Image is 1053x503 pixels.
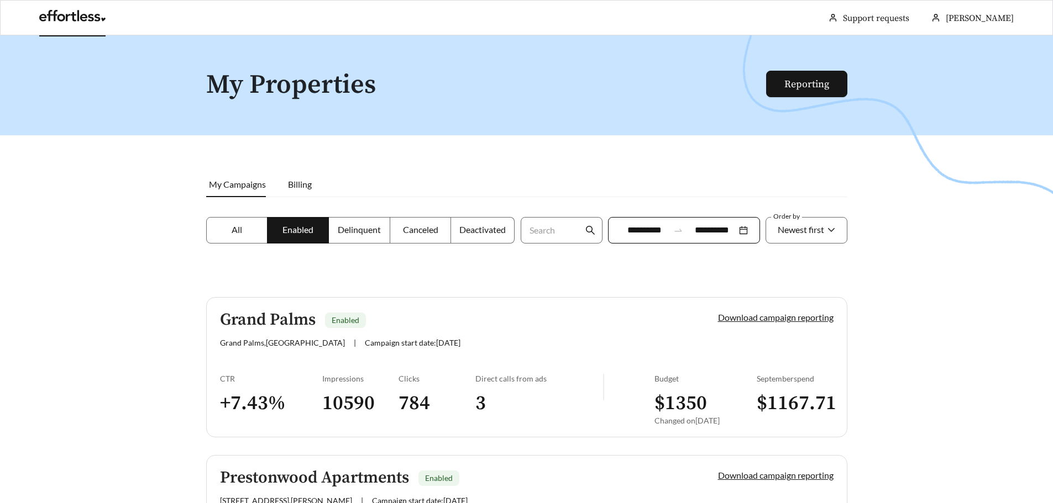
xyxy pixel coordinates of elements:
span: Newest first [778,224,824,235]
span: Delinquent [338,224,381,235]
a: Download campaign reporting [718,312,834,322]
span: Deactivated [459,224,506,235]
span: Campaign start date: [DATE] [365,338,460,347]
button: Reporting [766,71,847,97]
a: Reporting [784,78,829,91]
span: Enabled [332,315,359,325]
div: CTR [220,374,322,383]
span: Grand Palms , [GEOGRAPHIC_DATA] [220,338,345,347]
div: Changed on [DATE] [654,416,757,425]
h5: Grand Palms [220,311,316,329]
span: Enabled [282,224,313,235]
div: Clicks [399,374,475,383]
span: My Campaigns [209,179,266,189]
a: Support requests [843,13,909,24]
a: Grand PalmsEnabledGrand Palms,[GEOGRAPHIC_DATA]|Campaign start date:[DATE]Download campaign repor... [206,297,847,437]
span: Canceled [403,224,438,235]
h5: Prestonwood Apartments [220,469,409,487]
div: Direct calls from ads [475,374,603,383]
div: Budget [654,374,757,383]
span: search [585,225,595,235]
h3: $ 1167.71 [757,391,834,416]
h3: $ 1350 [654,391,757,416]
h3: 10590 [322,391,399,416]
span: [PERSON_NAME] [946,13,1014,24]
div: September spend [757,374,834,383]
span: to [673,225,683,235]
a: Download campaign reporting [718,470,834,480]
h3: 3 [475,391,603,416]
h1: My Properties [206,71,767,100]
div: Impressions [322,374,399,383]
h3: + 7.43 % [220,391,322,416]
img: line [603,374,604,400]
h3: 784 [399,391,475,416]
span: Enabled [425,473,453,483]
span: | [354,338,356,347]
span: Billing [288,179,312,189]
span: All [232,224,242,235]
span: swap-right [673,225,683,235]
